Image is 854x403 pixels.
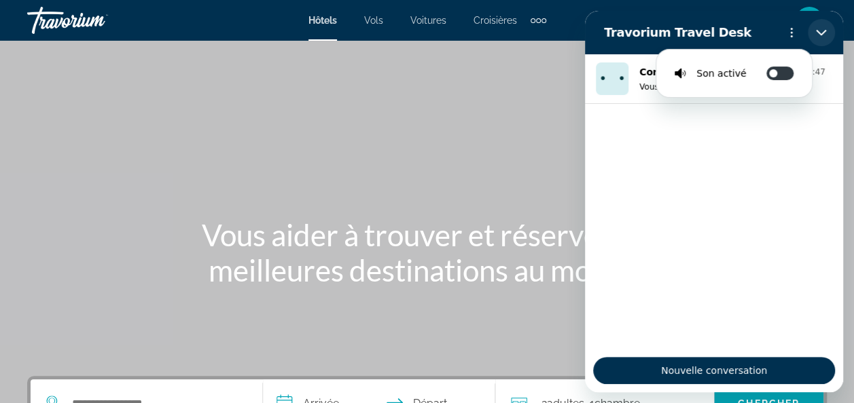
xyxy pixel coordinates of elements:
button: User Menu [791,6,827,35]
a: Hôtels [308,15,337,26]
a: Voitures [410,15,446,26]
a: Travorium [27,3,163,38]
button: Extra navigation items [531,9,546,31]
h1: Vous aider à trouver et réserver les meilleures destinations au monde. [173,217,682,288]
iframe: Fenêtre de messagerie [585,11,843,392]
a: Croisières [474,15,517,26]
a: Vols [364,15,383,26]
